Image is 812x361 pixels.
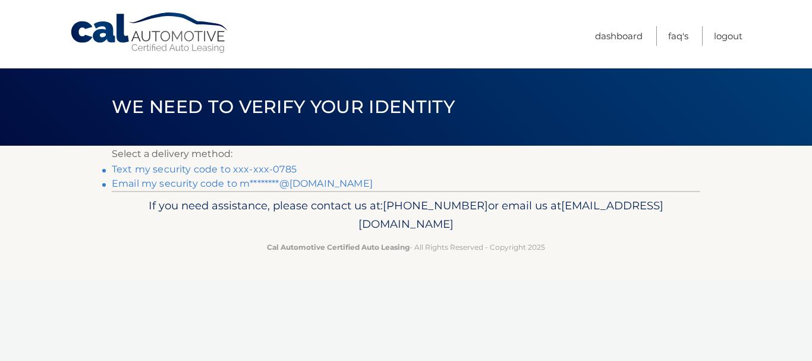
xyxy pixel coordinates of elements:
a: Dashboard [595,26,643,46]
a: Logout [714,26,742,46]
span: [PHONE_NUMBER] [383,199,488,212]
span: We need to verify your identity [112,96,455,118]
a: Text my security code to xxx-xxx-0785 [112,164,297,175]
a: Email my security code to m********@[DOMAIN_NAME] [112,178,373,189]
a: FAQ's [668,26,688,46]
p: If you need assistance, please contact us at: or email us at [119,196,693,234]
p: Select a delivery method: [112,146,700,162]
p: - All Rights Reserved - Copyright 2025 [119,241,693,253]
a: Cal Automotive [70,12,230,54]
strong: Cal Automotive Certified Auto Leasing [267,243,410,252]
